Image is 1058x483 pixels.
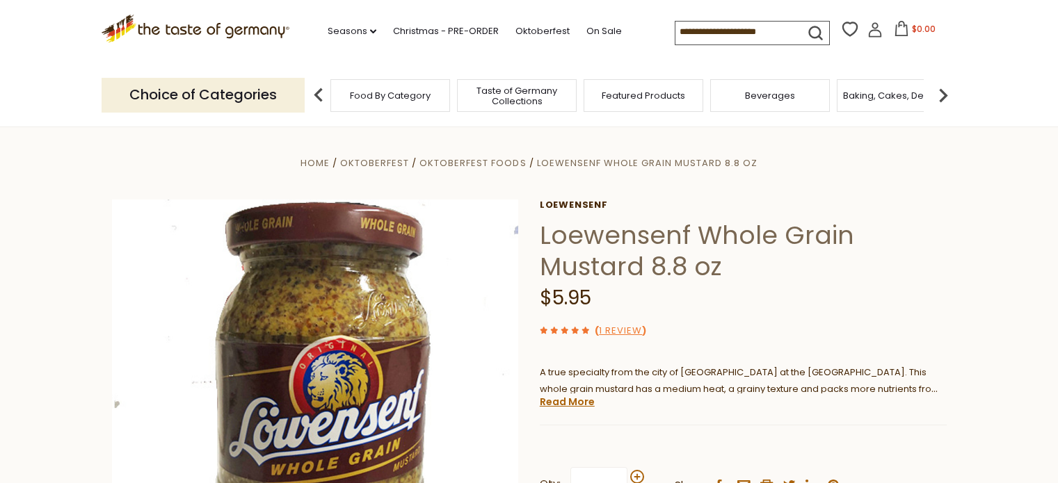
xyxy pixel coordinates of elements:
a: Baking, Cakes, Desserts [843,90,951,101]
a: On Sale [586,24,622,39]
a: Featured Products [602,90,685,101]
img: next arrow [929,81,957,109]
span: A true specialty from the city of [GEOGRAPHIC_DATA] at the [GEOGRAPHIC_DATA]. This whole grain mu... [540,366,940,431]
a: Oktoberfest Foods [419,156,526,170]
span: $5.95 [540,284,591,311]
img: previous arrow [305,81,332,109]
a: Seasons [328,24,376,39]
a: Read More [540,395,595,409]
a: Loewensenf Whole Grain Mustard 8.8 oz [537,156,758,170]
span: ( ) [595,324,646,337]
a: Home [300,156,330,170]
a: 1 Review [599,324,642,338]
button: $0.00 [885,21,945,42]
span: $0.00 [912,23,936,35]
a: Christmas - PRE-ORDER [393,24,499,39]
h1: Loewensenf Whole Grain Mustard 8.8 oz [540,220,947,282]
a: Oktoberfest [515,24,570,39]
a: Beverages [745,90,795,101]
a: Loewensenf [540,199,947,211]
a: Food By Category [350,90,431,101]
p: Choice of Categories [102,78,305,112]
a: Taste of Germany Collections [461,85,572,106]
a: Oktoberfest [340,156,409,170]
